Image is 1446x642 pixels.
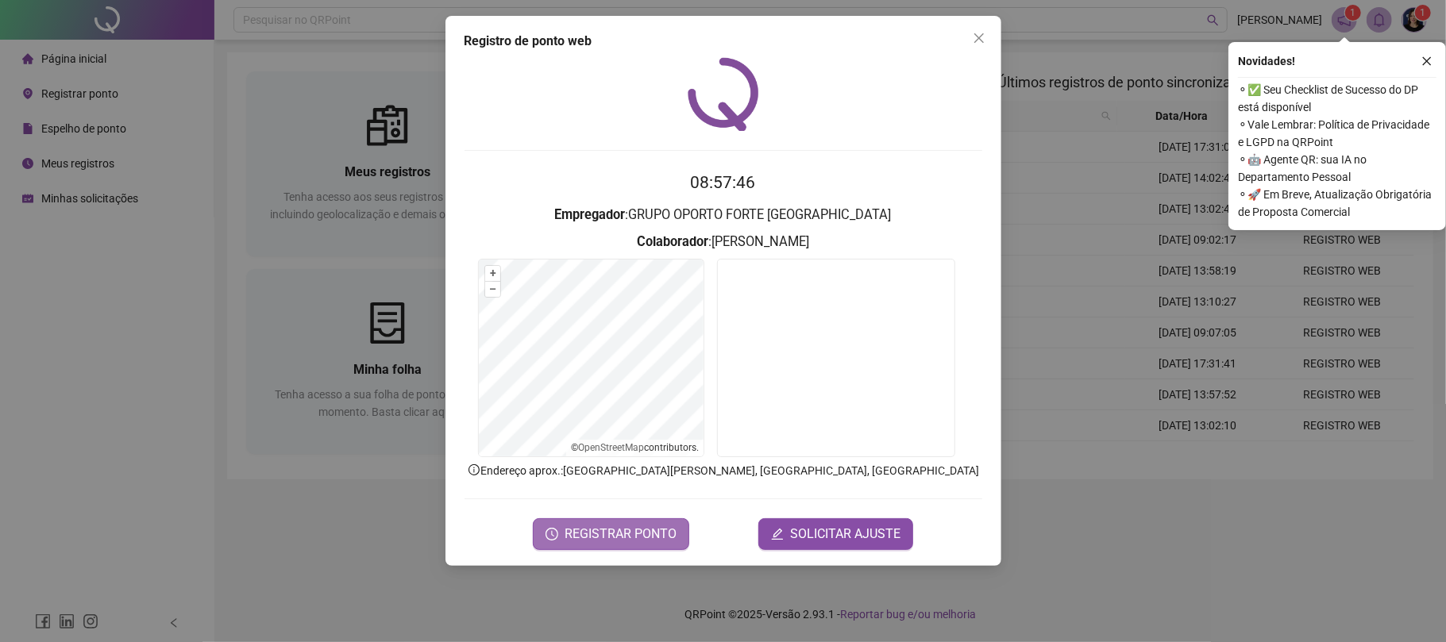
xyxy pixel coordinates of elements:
span: Novidades ! [1238,52,1295,70]
strong: Colaborador [637,234,708,249]
h3: : GRUPO OPORTO FORTE [GEOGRAPHIC_DATA] [465,205,982,225]
button: – [485,282,500,297]
button: + [485,266,500,281]
span: ⚬ 🚀 Em Breve, Atualização Obrigatória de Proposta Comercial [1238,186,1436,221]
p: Endereço aprox. : [GEOGRAPHIC_DATA][PERSON_NAME], [GEOGRAPHIC_DATA], [GEOGRAPHIC_DATA] [465,462,982,479]
a: OpenStreetMap [578,442,644,453]
span: ⚬ Vale Lembrar: Política de Privacidade e LGPD na QRPoint [1238,116,1436,151]
span: close [973,32,985,44]
li: © contributors. [571,442,699,453]
h3: : [PERSON_NAME] [465,232,982,252]
span: close [1421,56,1433,67]
time: 08:57:46 [691,173,756,192]
span: REGISTRAR PONTO [565,525,677,544]
img: QRPoint [688,57,759,131]
span: SOLICITAR AJUSTE [790,525,900,544]
span: clock-circle [546,528,558,540]
span: ⚬ ✅ Seu Checklist de Sucesso do DP está disponível [1238,81,1436,116]
span: info-circle [467,463,481,477]
div: Registro de ponto web [465,32,982,51]
span: ⚬ 🤖 Agente QR: sua IA no Departamento Pessoal [1238,151,1436,186]
button: Close [966,25,992,51]
button: editSOLICITAR AJUSTE [758,518,913,550]
span: edit [771,528,784,540]
button: REGISTRAR PONTO [533,518,689,550]
strong: Empregador [555,207,626,222]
